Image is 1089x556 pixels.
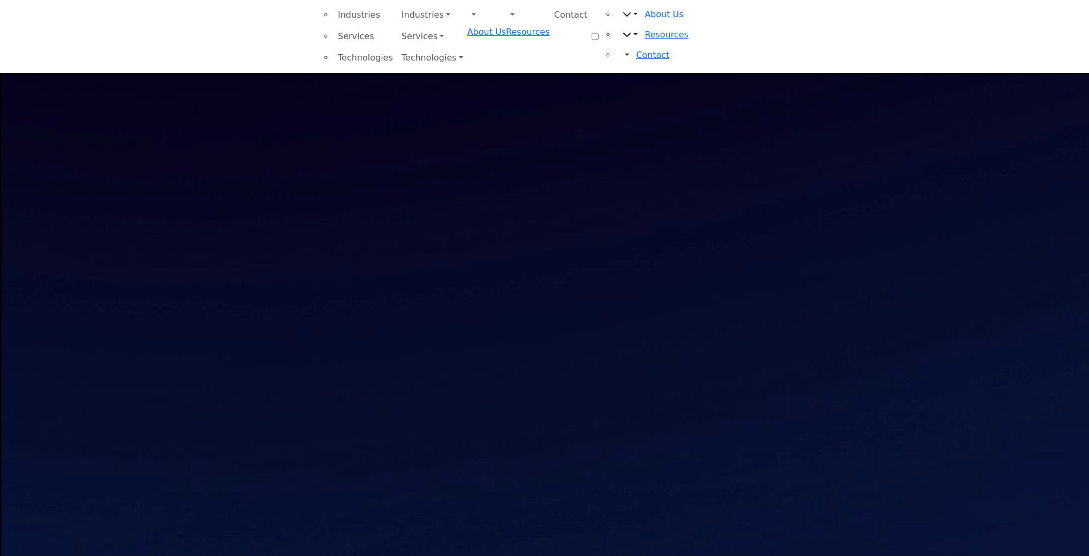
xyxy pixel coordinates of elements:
[397,4,467,26] a: Industries
[397,47,467,69] a: Technologies
[397,26,467,47] a: Services
[636,50,669,60] a: Contact
[550,4,592,26] a: Contact
[645,9,683,19] a: About Us
[334,4,397,26] a: Industries
[334,47,397,69] a: Technologies
[334,26,397,47] a: Services
[198,21,308,51] img: logo
[467,27,506,37] a: About Us
[645,29,689,40] a: Resources
[506,27,550,37] a: Resources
